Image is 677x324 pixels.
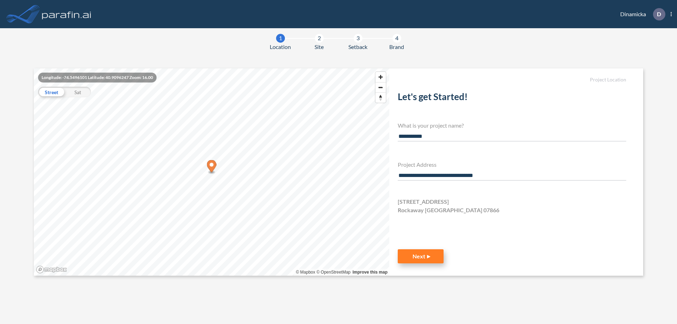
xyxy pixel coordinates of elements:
[315,34,324,43] div: 2
[398,249,444,263] button: Next
[398,77,626,83] h5: Project Location
[657,11,661,17] p: D
[276,34,285,43] div: 1
[34,68,389,276] canvas: Map
[41,7,93,21] img: logo
[398,91,626,105] h2: Let's get Started!
[270,43,291,51] span: Location
[376,92,386,103] button: Reset bearing to north
[398,206,499,214] span: Rockaway [GEOGRAPHIC_DATA] 07866
[376,93,386,103] span: Reset bearing to north
[398,122,626,129] h4: What is your project name?
[398,161,626,168] h4: Project Address
[354,34,362,43] div: 3
[610,8,672,20] div: Dinamicka
[398,197,449,206] span: [STREET_ADDRESS]
[36,265,67,274] a: Mapbox homepage
[65,87,91,97] div: Sat
[207,160,216,175] div: Map marker
[38,73,157,82] div: Longitude: -74.5496101 Latitude: 40.9096247 Zoom: 16.00
[376,82,386,92] span: Zoom out
[348,43,367,51] span: Setback
[316,270,350,275] a: OpenStreetMap
[353,270,388,275] a: Improve this map
[296,270,315,275] a: Mapbox
[376,72,386,82] button: Zoom in
[389,43,404,51] span: Brand
[315,43,324,51] span: Site
[38,87,65,97] div: Street
[392,34,401,43] div: 4
[376,82,386,92] button: Zoom out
